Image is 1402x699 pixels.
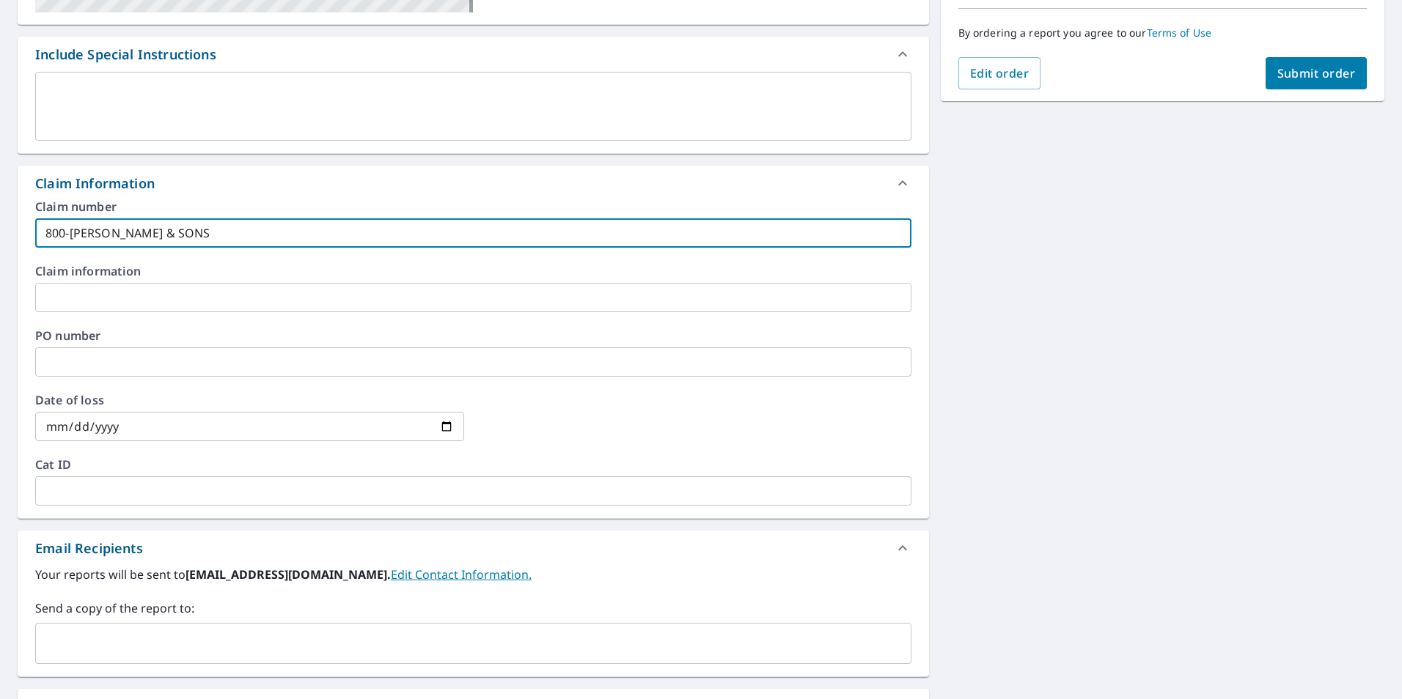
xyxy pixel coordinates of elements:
[35,201,911,212] label: Claim number
[18,166,929,201] div: Claim Information
[35,566,911,583] label: Your reports will be sent to
[958,26,1367,40] p: By ordering a report you agree to our
[35,599,911,617] label: Send a copy of the report to:
[35,330,911,341] label: PO number
[970,65,1030,81] span: Edit order
[35,394,464,406] label: Date of loss
[35,539,143,558] div: Email Recipients
[35,265,911,277] label: Claim information
[35,174,155,193] div: Claim Information
[35,459,911,470] label: Cat ID
[958,57,1041,89] button: Edit order
[391,566,532,582] a: EditContactInfo
[18,37,929,72] div: Include Special Instructions
[1277,65,1356,81] span: Submit order
[18,530,929,566] div: Email Recipients
[1266,57,1368,89] button: Submit order
[35,45,216,64] div: Include Special Instructions
[186,566,391,582] b: [EMAIL_ADDRESS][DOMAIN_NAME].
[1147,26,1212,40] a: Terms of Use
